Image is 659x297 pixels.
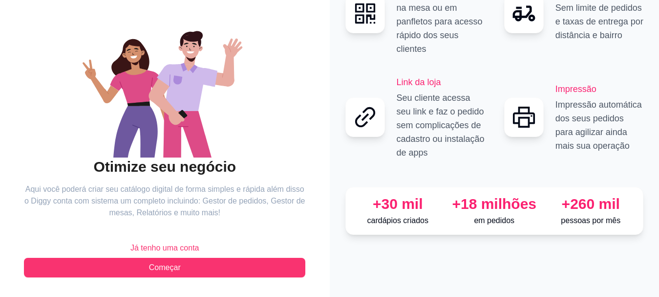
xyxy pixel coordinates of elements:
button: Começar [24,258,305,277]
p: cardápios criados [354,215,443,227]
div: animation [24,11,305,158]
div: +260 mil [547,195,636,213]
h2: Otimize seu negócio [24,158,305,176]
p: Impressão automática dos seus pedidos para agilizar ainda mais sua operação [555,98,643,153]
p: em pedidos [450,215,539,227]
article: Aqui você poderá criar seu catálogo digital de forma simples e rápida além disso o Diggy conta co... [24,183,305,219]
h2: Link da loja [397,75,485,89]
span: Já tenho uma conta [130,242,199,254]
p: Sem limite de pedidos e taxas de entrega por distância e bairro [555,1,643,42]
span: Começar [149,262,181,274]
p: pessoas por mês [547,215,636,227]
div: +30 mil [354,195,443,213]
div: +18 milhões [450,195,539,213]
h2: Impressão [555,82,643,96]
button: Já tenho uma conta [24,238,305,258]
p: Seu cliente acessa seu link e faz o pedido sem complicações de cadastro ou instalação de apps [397,91,485,160]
